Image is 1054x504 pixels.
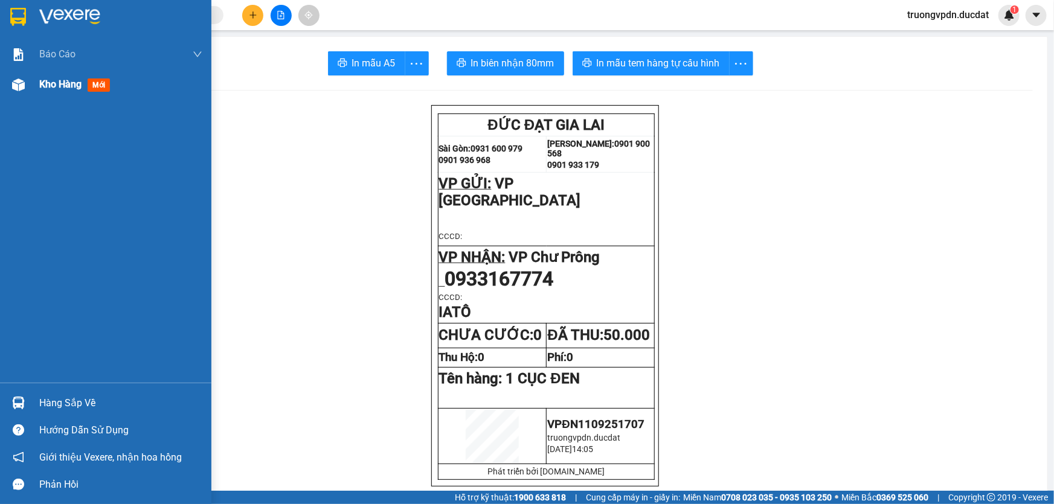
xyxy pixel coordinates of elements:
[447,51,564,75] button: printerIn biên nhận 80mm
[439,144,471,153] strong: Sài Gòn:
[8,34,66,57] strong: 0931 600 979
[937,491,939,504] span: |
[78,59,137,70] strong: 0901 933 179
[547,418,644,431] span: VPĐN1109251707
[471,56,554,71] span: In biên nhận 80mm
[509,249,600,266] span: VP Chư Prông
[13,424,24,436] span: question-circle
[277,11,285,19] span: file-add
[730,56,753,71] span: more
[39,476,202,494] div: Phản hồi
[547,327,649,343] strong: ĐÃ THU:
[88,78,110,92] span: mới
[575,491,577,504] span: |
[39,394,202,412] div: Hàng sắp về
[506,370,580,387] span: 1 CỤC ĐEN
[547,444,572,454] span: [DATE]
[12,48,25,61] img: solution-icon
[8,34,44,45] strong: Sài Gòn:
[249,11,257,19] span: plus
[567,351,573,364] span: 0
[271,5,292,26] button: file-add
[39,46,76,62] span: Báo cáo
[439,327,542,343] strong: CHƯA CƯỚC:
[405,51,429,75] button: more
[547,139,650,158] strong: 0901 900 568
[1031,10,1042,21] span: caret-down
[1026,5,1047,26] button: caret-down
[13,451,24,463] span: notification
[439,293,463,302] span: CCCD:
[514,493,566,502] strong: 1900 633 818
[835,495,838,500] span: ⚪️
[242,5,263,26] button: plus
[603,327,650,343] span: 50.000
[1004,10,1015,21] img: icon-new-feature
[439,351,485,364] strong: Thu Hộ:
[405,56,428,71] span: more
[841,491,928,504] span: Miền Bắc
[298,5,320,26] button: aim
[439,304,472,321] span: IATÔ
[33,11,150,28] span: ĐỨC ĐẠT GIA LAI
[78,34,153,45] strong: [PERSON_NAME]:
[573,51,730,75] button: printerIn mẫu tem hàng tự cấu hình
[471,144,523,153] strong: 0931 600 979
[39,78,82,90] span: Kho hàng
[987,493,995,502] span: copyright
[439,232,463,241] span: CCCD:
[488,116,605,133] span: ĐỨC ĐẠT GIA LAI
[13,479,24,490] span: message
[1011,5,1019,14] sup: 1
[457,58,466,69] span: printer
[455,491,566,504] span: Hỗ trợ kỹ thuật:
[352,56,396,71] span: In mẫu A5
[39,421,202,439] div: Hướng dẫn sử dụng
[721,493,832,502] strong: 0708 023 035 - 0935 103 250
[478,351,485,364] span: 0
[10,8,26,26] img: logo-vxr
[8,59,67,70] strong: 0901 936 968
[547,433,620,442] span: truongvpdn.ducdat
[547,351,573,364] strong: Phí:
[338,58,347,69] span: printer
[439,155,491,165] strong: 0901 936 968
[876,493,928,502] strong: 0369 525 060
[582,58,592,69] span: printer
[304,11,313,19] span: aim
[12,78,25,91] img: warehouse-icon
[586,491,680,504] span: Cung cấp máy in - giấy in:
[438,464,655,479] td: Phát triển bởi [DOMAIN_NAME]
[39,450,182,465] span: Giới thiệu Vexere, nhận hoa hồng
[534,327,542,343] span: 0
[683,491,832,504] span: Miền Nam
[547,139,614,148] strong: [PERSON_NAME]:
[439,175,581,209] span: VP [GEOGRAPHIC_DATA]
[328,51,405,75] button: printerIn mẫu A5
[572,444,593,454] span: 14:05
[547,160,599,170] strong: 0901 933 179
[439,175,492,192] span: VP GỬI:
[439,370,580,387] span: Tên hàng:
[439,249,506,266] span: VP NHẬN:
[729,51,753,75] button: more
[12,397,25,409] img: warehouse-icon
[898,7,998,22] span: truongvpdn.ducdat
[193,49,202,59] span: down
[1012,5,1017,14] span: 1
[597,56,720,71] span: In mẫu tem hàng tự cấu hình
[8,75,150,109] span: VP [GEOGRAPHIC_DATA]
[78,34,175,57] strong: 0901 900 568
[8,75,60,92] span: VP GỬI:
[445,267,554,290] span: 0933167774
